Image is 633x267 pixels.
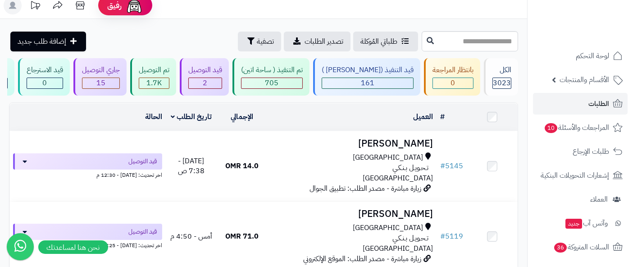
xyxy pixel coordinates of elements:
a: #5145 [440,161,463,171]
div: تم التوصيل [139,65,169,75]
a: قيد التوصيل 2 [178,58,231,96]
span: 36 [554,242,567,253]
span: تصدير الطلبات [305,36,343,47]
a: الطلبات [533,93,628,115]
span: زيارة مباشرة - مصدر الطلب: تطبيق الجوال [310,183,421,194]
div: تم التنفيذ ( ساحة اتين) [241,65,303,75]
span: العملاء [590,193,608,206]
span: طلباتي المُوكلة [360,36,397,47]
span: 71.0 OMR [225,231,259,242]
a: الحالة [145,111,162,122]
div: اخر تحديث: [DATE] - 12:30 م [13,170,162,179]
span: طلبات الإرجاع [573,145,609,158]
span: الطلبات [588,97,609,110]
span: تصفية [257,36,274,47]
a: # [440,111,445,122]
span: [GEOGRAPHIC_DATA] [363,173,433,184]
a: تم التنفيذ ( ساحة اتين) 705 [231,58,311,96]
a: الكل3023 [482,58,520,96]
a: طلبات الإرجاع [533,141,628,162]
span: [GEOGRAPHIC_DATA] [353,223,423,233]
div: 161 [322,78,413,88]
div: جاري التوصيل [82,65,120,75]
a: جاري التوصيل 15 [72,58,128,96]
span: [GEOGRAPHIC_DATA] [353,152,423,163]
a: لوحة التحكم [533,45,628,67]
span: وآتس آب [565,217,608,230]
span: [GEOGRAPHIC_DATA] [363,243,433,254]
span: 10 [544,123,558,133]
span: زيارة مباشرة - مصدر الطلب: الموقع الإلكتروني [303,253,421,264]
span: قيد التوصيل [128,227,157,236]
div: 15 [82,78,119,88]
div: قيد التنفيذ ([PERSON_NAME] ) [322,65,414,75]
div: 0 [433,78,473,88]
span: 14.0 OMR [225,161,259,171]
span: تـحـويـل بـنـكـي [392,233,428,244]
a: تصدير الطلبات [284,32,351,51]
a: وآتس آبجديد [533,212,628,234]
span: # [440,231,445,242]
span: 0 [451,78,455,88]
a: المراجعات والأسئلة10 [533,117,628,138]
span: إشعارات التحويلات البنكية [541,169,609,182]
button: تصفية [238,32,281,51]
span: 15 [96,78,105,88]
div: بانتظار المراجعة [433,65,474,75]
h3: [PERSON_NAME] [271,138,433,149]
span: قيد التوصيل [128,157,157,166]
span: # [440,161,445,171]
a: قيد الاسترجاع 0 [16,58,72,96]
div: الكل [492,65,511,75]
div: 705 [241,78,302,88]
a: الإجمالي [231,111,253,122]
span: 0 [43,78,47,88]
a: إشعارات التحويلات البنكية [533,165,628,186]
span: أمس - 4:50 م [170,231,212,242]
span: 161 [361,78,374,88]
span: [DATE] - 7:38 ص [178,156,205,177]
img: logo-2.png [572,7,624,26]
span: 1.7K [146,78,162,88]
h3: [PERSON_NAME] [271,209,433,219]
span: لوحة التحكم [576,50,609,62]
div: اخر تحديث: [DATE] - 12:25 م [13,240,162,249]
a: العميل [413,111,433,122]
span: السلات المتروكة [553,241,609,253]
div: 2 [189,78,222,88]
a: العملاء [533,189,628,210]
a: تم التوصيل 1.7K [128,58,178,96]
a: إضافة طلب جديد [10,32,86,51]
span: المراجعات والأسئلة [544,121,609,134]
span: 3023 [493,78,511,88]
span: الأقسام والمنتجات [560,74,609,86]
div: 0 [27,78,63,88]
span: 2 [203,78,208,88]
a: #5119 [440,231,463,242]
span: إضافة طلب جديد [18,36,66,47]
div: 1733 [139,78,169,88]
a: تاريخ الطلب [171,111,212,122]
span: تـحـويـل بـنـكـي [392,163,428,173]
a: قيد التنفيذ ([PERSON_NAME] ) 161 [311,58,422,96]
a: طلباتي المُوكلة [353,32,418,51]
div: قيد التوصيل [188,65,222,75]
span: جديد [565,219,582,229]
a: بانتظار المراجعة 0 [422,58,482,96]
span: 705 [265,78,279,88]
a: السلات المتروكة36 [533,236,628,258]
div: قيد الاسترجاع [27,65,63,75]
